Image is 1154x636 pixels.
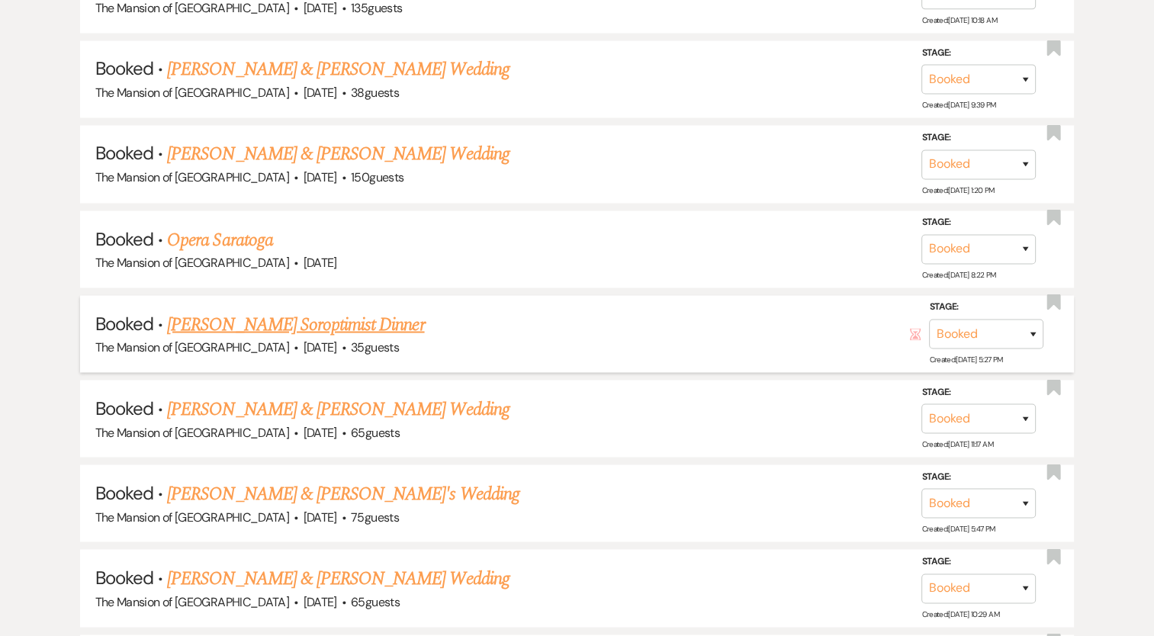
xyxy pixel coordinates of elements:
label: Stage: [921,384,1036,401]
span: Booked [95,480,153,504]
span: Created: [DATE] 10:29 AM [921,609,998,619]
span: Created: [DATE] 1:20 PM [921,185,994,195]
span: [DATE] [303,85,336,101]
span: The Mansion of [GEOGRAPHIC_DATA] [95,169,290,185]
a: [PERSON_NAME] & [PERSON_NAME] Wedding [167,140,509,168]
span: Created: [DATE] 8:22 PM [921,270,995,280]
span: [DATE] [303,254,336,270]
a: Opera Saratoga [167,226,273,253]
span: Created: [DATE] 11:17 AM [921,439,992,449]
span: 75 guests [351,509,399,525]
span: Booked [95,311,153,335]
span: [DATE] [303,169,336,185]
a: [PERSON_NAME] Soroptimist Dinner [167,310,424,338]
span: 35 guests [351,339,399,355]
a: [PERSON_NAME] & [PERSON_NAME] Wedding [167,395,509,422]
span: The Mansion of [GEOGRAPHIC_DATA] [95,424,290,440]
span: [DATE] [303,424,336,440]
span: Created: [DATE] 5:47 PM [921,524,995,534]
span: Created: [DATE] 5:27 PM [929,355,1002,365]
span: 65 guests [351,593,400,609]
label: Stage: [929,299,1043,316]
span: Booked [95,141,153,165]
a: [PERSON_NAME] & [PERSON_NAME]'s Wedding [167,480,519,507]
span: Booked [95,396,153,419]
a: [PERSON_NAME] & [PERSON_NAME] Wedding [167,564,509,592]
span: The Mansion of [GEOGRAPHIC_DATA] [95,85,290,101]
span: Booked [95,56,153,80]
label: Stage: [921,214,1036,231]
span: 150 guests [351,169,403,185]
span: [DATE] [303,339,336,355]
span: [DATE] [303,509,336,525]
label: Stage: [921,554,1036,570]
span: The Mansion of [GEOGRAPHIC_DATA] [95,254,290,270]
a: [PERSON_NAME] & [PERSON_NAME] Wedding [167,56,509,83]
span: Created: [DATE] 9:39 PM [921,100,995,110]
span: Booked [95,565,153,589]
span: The Mansion of [GEOGRAPHIC_DATA] [95,509,290,525]
span: The Mansion of [GEOGRAPHIC_DATA] [95,339,290,355]
span: 38 guests [351,85,399,101]
span: The Mansion of [GEOGRAPHIC_DATA] [95,593,290,609]
span: [DATE] [303,593,336,609]
label: Stage: [921,130,1036,146]
span: 65 guests [351,424,400,440]
span: Booked [95,226,153,250]
label: Stage: [921,45,1036,62]
span: Created: [DATE] 10:18 AM [921,15,996,25]
label: Stage: [921,469,1036,486]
